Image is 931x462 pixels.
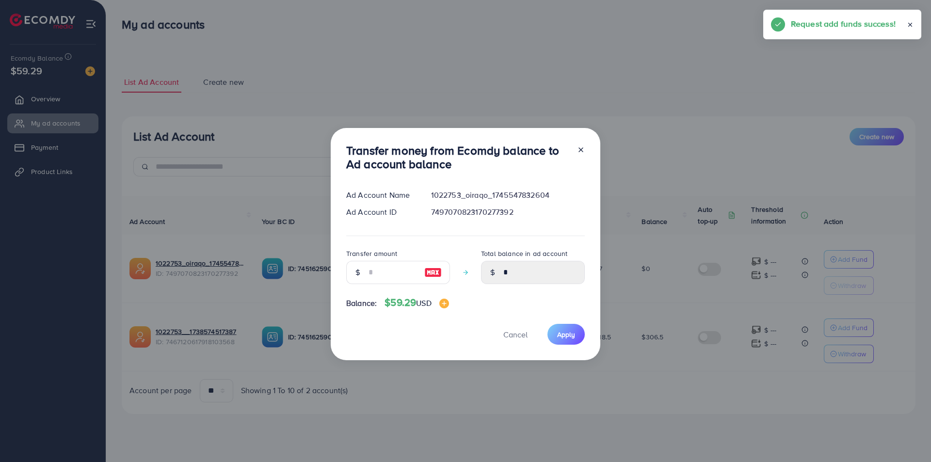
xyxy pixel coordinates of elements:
h5: Request add funds success! [791,17,896,30]
button: Apply [547,324,585,345]
iframe: Chat [890,418,924,455]
span: Cancel [503,329,528,340]
h3: Transfer money from Ecomdy balance to Ad account balance [346,143,569,172]
img: image [439,299,449,308]
div: 7497070823170277392 [423,207,593,218]
img: image [424,267,442,278]
button: Cancel [491,324,540,345]
label: Total balance in ad account [481,249,567,258]
div: Ad Account ID [338,207,423,218]
span: USD [416,298,431,308]
h4: $59.29 [385,297,449,309]
span: Balance: [346,298,377,309]
label: Transfer amount [346,249,397,258]
div: 1022753_oiraqo_1745547832604 [423,190,593,201]
span: Apply [557,330,575,339]
div: Ad Account Name [338,190,423,201]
